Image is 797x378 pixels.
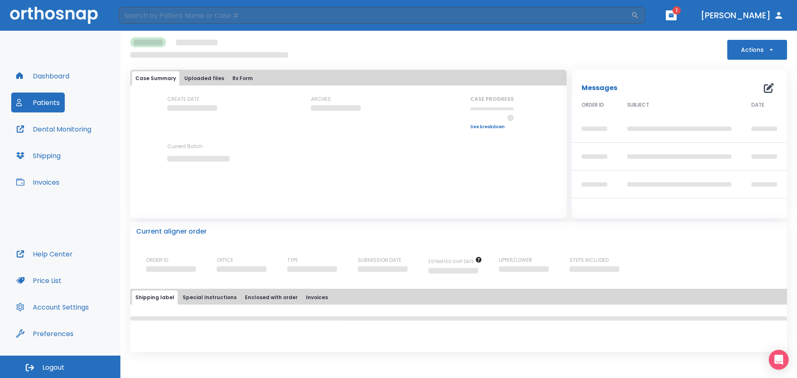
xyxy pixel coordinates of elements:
[727,40,787,60] button: Actions
[287,256,298,264] p: TYPE
[11,271,66,290] button: Price List
[11,172,64,192] button: Invoices
[769,350,789,370] div: Open Intercom Messenger
[672,6,681,15] span: 1
[303,290,331,305] button: Invoices
[132,290,785,305] div: tabs
[181,71,227,85] button: Uploaded files
[146,256,168,264] p: ORDER ID
[499,256,532,264] p: UPPER/LOWER
[311,95,331,103] p: ARCHES
[132,290,178,305] button: Shipping label
[11,297,94,317] button: Account Settings
[11,244,78,264] button: Help Center
[11,66,74,86] button: Dashboard
[242,290,301,305] button: Enclosed with order
[11,93,65,112] button: Patients
[582,83,617,93] p: Messages
[428,259,482,265] span: The date will be available after approving treatment plan
[136,227,207,237] p: Current aligner order
[167,95,199,103] p: CREATE DATE
[570,256,609,264] p: STEPS INCLUDED
[582,101,604,109] span: ORDER ID
[697,8,787,23] button: [PERSON_NAME]
[179,290,240,305] button: Special Instructions
[42,363,64,372] span: Logout
[229,71,256,85] button: Rx Form
[132,71,565,85] div: tabs
[132,71,179,85] button: Case Summary
[217,256,233,264] p: OFFICE
[11,324,78,344] button: Preferences
[358,256,401,264] p: SUBMISSION DATE
[11,146,66,166] button: Shipping
[751,101,764,109] span: DATE
[10,7,98,24] img: Orthosnap
[470,124,514,129] a: See breakdown
[470,95,514,103] p: CASE PROGRESS
[11,119,96,139] button: Dental Monitoring
[119,7,631,24] input: Search by Patient Name or Case #
[627,101,649,109] span: SUBJECT
[167,143,242,150] p: Current Batch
